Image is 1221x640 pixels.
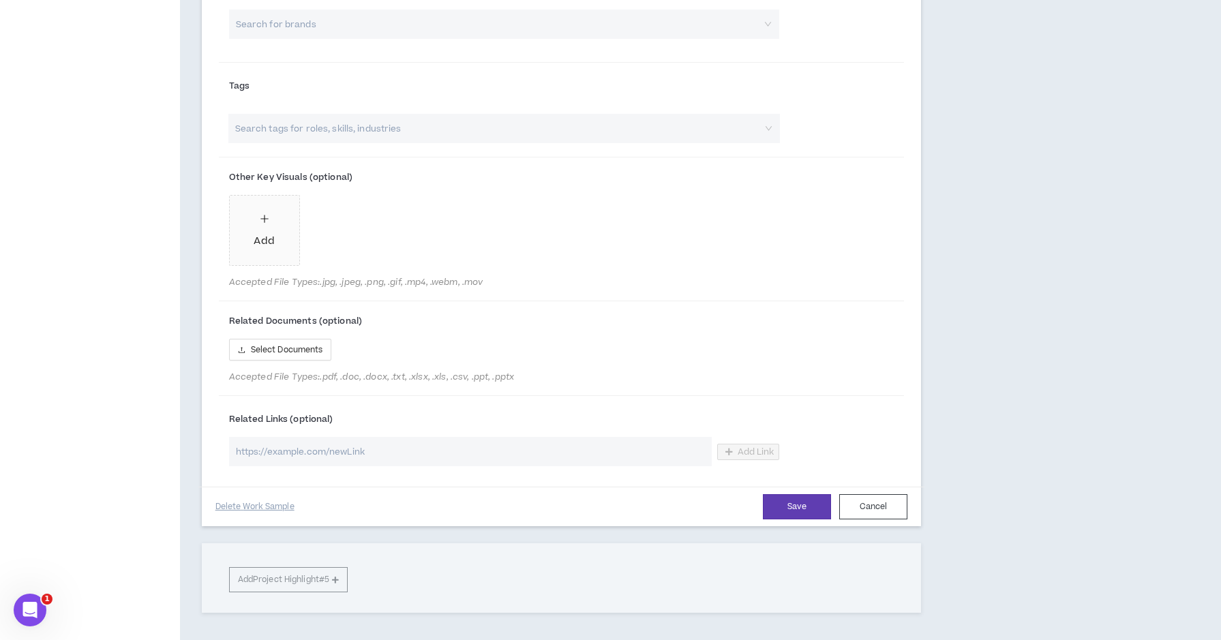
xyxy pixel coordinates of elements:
span: Related Documents (optional) [229,315,362,327]
iframe: Intercom live chat [14,594,46,626]
span: Select Documents [251,344,323,356]
button: Delete Work Sample [215,495,295,519]
button: Add Link [717,444,779,460]
input: https://example.com/newLink [229,437,712,466]
span: 1 [42,594,52,605]
span: upload [238,346,245,354]
span: Related Links (optional) [229,413,333,425]
button: Cancel [839,494,907,519]
span: Accepted File Types: .jpg, .jpeg, .png, .gif, .mp4, .webm, .mov [229,277,780,288]
span: Other Key Visuals (optional) [229,171,352,183]
span: plusAdd [230,196,299,265]
span: plus [260,214,269,224]
span: Tags [229,80,250,92]
span: Accepted File Types: .pdf, .doc, .docx, .txt, .xlsx, .xls, .csv, .ppt, .pptx [229,371,780,382]
button: Save [763,494,831,519]
button: uploadSelect Documents [229,339,332,361]
div: Add [254,234,274,249]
